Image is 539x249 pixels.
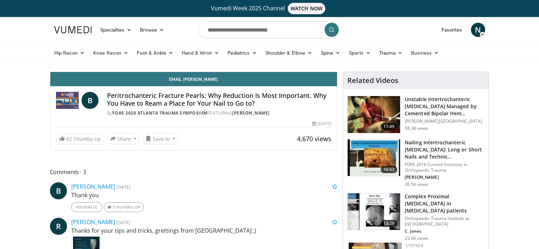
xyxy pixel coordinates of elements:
[71,202,102,212] a: Message
[133,46,178,60] a: Foot & Ankle
[405,243,423,249] a: Stryker
[405,139,484,160] h3: Nailing Intertrochanteric [MEDICAL_DATA]: Long or Short Nails and Technic…
[56,92,79,109] img: FORE 2020 Atlanta Trauma Symposium
[50,218,67,235] a: R
[71,183,115,190] a: [PERSON_NAME]
[288,3,325,14] span: WATCH NOW
[117,219,130,226] small: [DATE]
[136,23,168,37] a: Browse
[381,220,398,227] span: 13:29
[407,46,443,60] a: Business
[347,76,398,85] h4: Related Videos
[104,202,144,212] a: Thumbs Up
[405,175,484,180] p: [PERSON_NAME]
[117,184,130,190] small: [DATE]
[178,46,223,60] a: Hand & Wrist
[50,46,89,60] a: Hip Recon
[55,3,484,14] a: Vumedi Week 2025 ChannelWATCH NOW
[375,46,407,60] a: Trauma
[71,226,338,235] p: Thanks for your tips and tricks, grettings from [GEOGRAPHIC_DATA] ;)
[348,96,400,133] img: 1468547_3.png.150x105_q85_crop-smart_upscale.jpg
[107,92,332,107] h4: Peritrochanteric Fracture Pearls: Why Reduction Is Most Important. Why You Have to Ream a Place f...
[405,216,484,227] p: Orthopaedic Trauma Institute at [GEOGRAPHIC_DATA]
[405,182,428,187] p: 26.5K views
[50,167,338,177] span: Comments 3
[316,46,344,60] a: Spine
[261,46,316,60] a: Shoulder & Elbow
[107,133,140,144] button: Share
[381,123,398,130] span: 11:49
[405,162,484,173] p: FORE 2016 Current Solutions in Orthopaedic Trauma
[471,23,485,37] a: N
[107,110,332,116] div: By FEATURING
[50,182,67,199] a: B
[82,92,99,109] a: B
[142,133,179,144] button: Save to
[96,23,136,37] a: Specialties
[112,110,208,116] a: FORE 2020 Atlanta Trauma Symposium
[56,133,104,144] a: 62 Thumbs Up
[199,21,341,38] input: Search topics, interventions
[347,193,484,241] a: 13:29 Complex Proximal [MEDICAL_DATA] in [MEDICAL_DATA] patients Orthopaedic Trauma Institute at ...
[405,236,428,241] p: 23.6K views
[405,193,484,214] h3: Complex Proximal [MEDICAL_DATA] in [MEDICAL_DATA] patients
[89,46,133,60] a: Knee Recon
[223,46,261,60] a: Pediatrics
[347,96,484,133] a: 11:49 Unstable Intertrochanteric [MEDICAL_DATA] Managed by Cemented Bipolar Hem… [PERSON_NAME][GE...
[71,218,115,226] a: [PERSON_NAME]
[348,139,400,176] img: 3d67d1bf-bbcf-4214-a5ee-979f525a16cd.150x105_q85_crop-smart_upscale.jpg
[405,126,428,131] p: 58.3K views
[348,193,400,230] img: 32f9c0e8-c1c1-4c19-a84e-b8c2f56ee032.150x105_q85_crop-smart_upscale.jpg
[437,23,467,37] a: Favorites
[71,191,338,199] p: Thank you
[312,121,331,127] div: [DATE]
[405,228,484,234] p: C. Jones
[54,26,92,33] img: VuMedi Logo
[297,134,331,143] span: 4,670 views
[66,135,72,142] span: 62
[381,166,398,173] span: 16:53
[50,72,337,86] a: Email [PERSON_NAME]
[405,118,484,124] p: [PERSON_NAME][GEOGRAPHIC_DATA]
[232,110,270,116] a: [PERSON_NAME]
[344,46,375,60] a: Sports
[405,96,484,117] h3: Unstable Intertrochanteric [MEDICAL_DATA] Managed by Cemented Bipolar Hem…
[347,139,484,187] a: 16:53 Nailing Intertrochanteric [MEDICAL_DATA]: Long or Short Nails and Technic… FORE 2016 Curren...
